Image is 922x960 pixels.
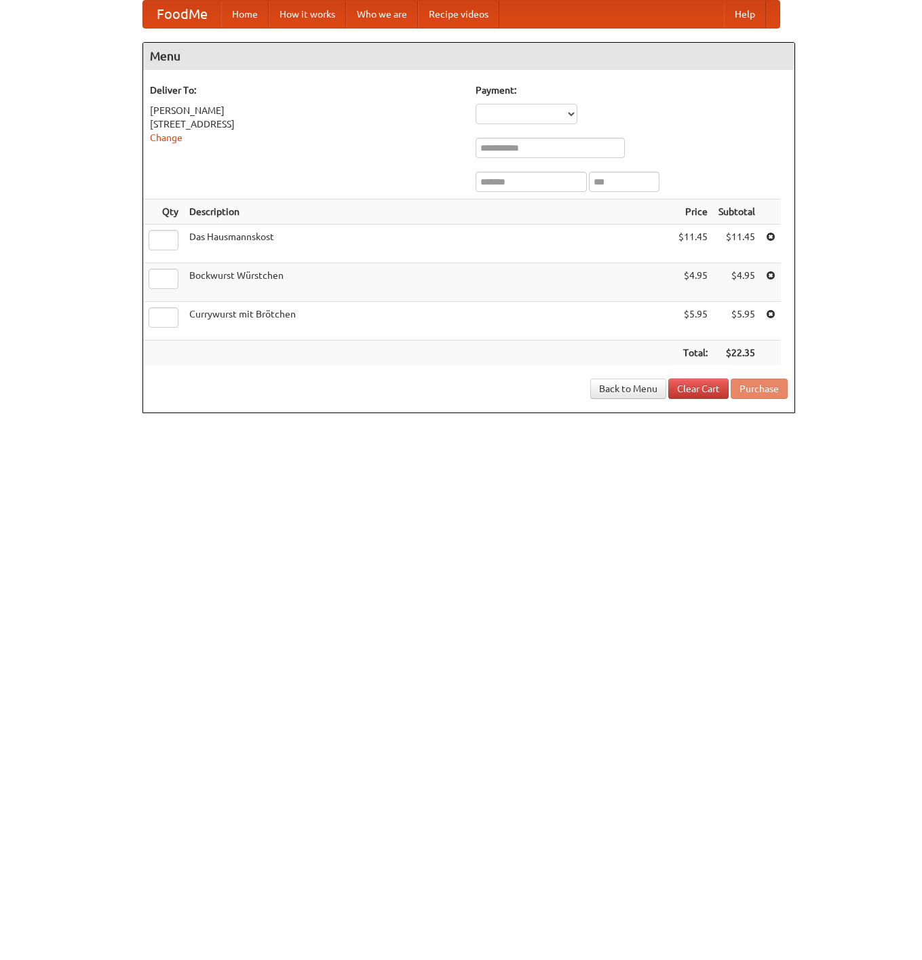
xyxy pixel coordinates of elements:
[713,302,761,341] td: $5.95
[673,302,713,341] td: $5.95
[346,1,418,28] a: Who we are
[150,83,462,97] h5: Deliver To:
[713,225,761,263] td: $11.45
[269,1,346,28] a: How it works
[221,1,269,28] a: Home
[143,199,184,225] th: Qty
[673,341,713,366] th: Total:
[150,117,462,131] div: [STREET_ADDRESS]
[143,43,794,70] h4: Menu
[724,1,766,28] a: Help
[184,225,673,263] td: Das Hausmannskost
[668,379,729,399] a: Clear Cart
[184,199,673,225] th: Description
[184,302,673,341] td: Currywurst mit Brötchen
[184,263,673,302] td: Bockwurst Würstchen
[590,379,666,399] a: Back to Menu
[713,199,761,225] th: Subtotal
[673,263,713,302] td: $4.95
[713,341,761,366] th: $22.35
[731,379,788,399] button: Purchase
[673,225,713,263] td: $11.45
[418,1,499,28] a: Recipe videos
[150,132,183,143] a: Change
[143,1,221,28] a: FoodMe
[150,104,462,117] div: [PERSON_NAME]
[713,263,761,302] td: $4.95
[673,199,713,225] th: Price
[476,83,788,97] h5: Payment:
